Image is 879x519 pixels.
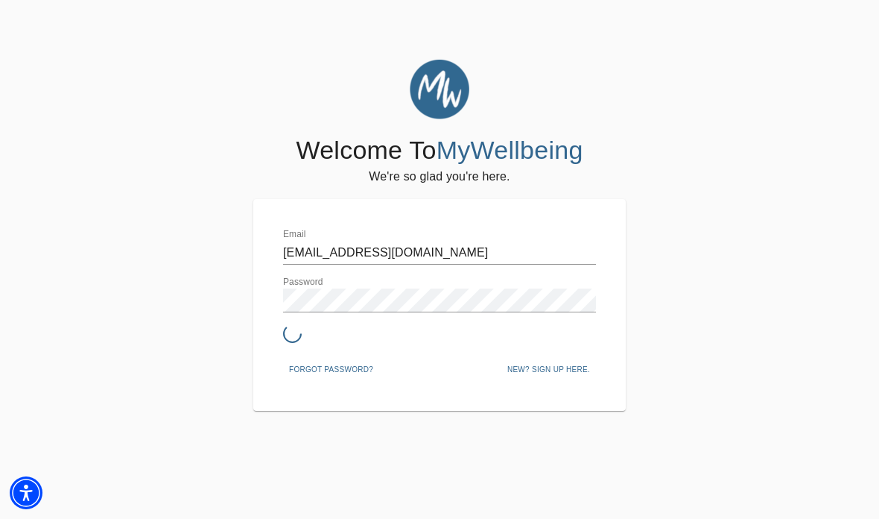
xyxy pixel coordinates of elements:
[283,230,306,239] label: Email
[283,362,379,374] a: Forgot password?
[283,359,379,381] button: Forgot password?
[296,135,583,166] h4: Welcome To
[289,363,373,377] span: Forgot password?
[437,136,583,164] span: MyWellbeing
[369,166,510,187] h6: We're so glad you're here.
[283,278,323,287] label: Password
[501,359,596,381] button: New? Sign up here.
[507,363,590,377] span: New? Sign up here.
[10,476,42,509] div: Accessibility Menu
[410,60,469,119] img: MyWellbeing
